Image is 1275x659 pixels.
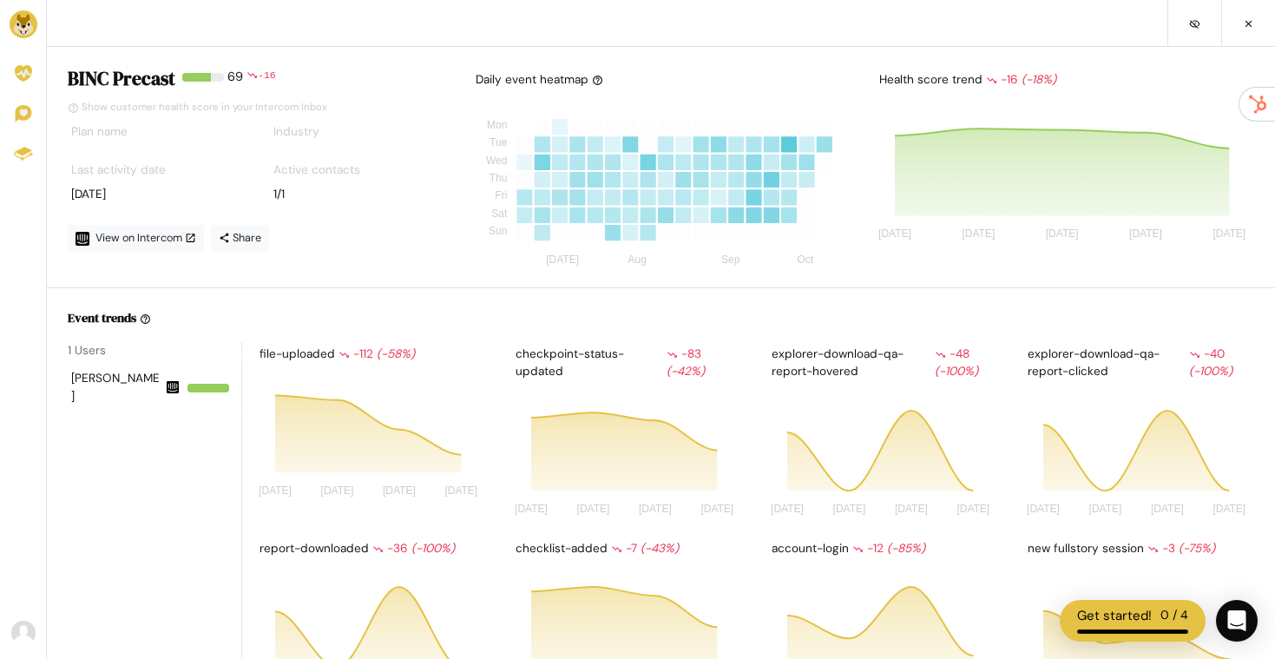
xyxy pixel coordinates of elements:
div: -3 [1147,540,1215,557]
i: (-18%) [1022,72,1056,87]
tspan: Oct [797,254,813,267]
tspan: [DATE] [1046,228,1079,241]
tspan: [DATE] [546,254,579,267]
div: -48 [935,346,995,381]
tspan: [DATE] [878,228,911,241]
div: explorer-download-qa-report-clicked [1024,342,1254,385]
i: (-100%) [411,541,455,556]
div: 69 [227,68,243,97]
div: file-uploaded [256,342,486,366]
i: (-100%) [935,364,978,379]
div: -83 [667,346,739,381]
div: -16 [986,71,1056,89]
div: -40 [1189,346,1251,381]
div: account-login [768,537,998,561]
tspan: [DATE] [833,503,866,515]
tspan: Aug [628,254,646,267]
a: Show customer health score in your Intercom Inbox [68,101,327,114]
label: Industry [273,123,319,141]
tspan: [DATE] [700,503,733,515]
tspan: [DATE] [444,485,477,498]
span: View on Intercom [95,231,196,245]
tspan: [DATE] [1129,228,1162,241]
i: (-100%) [1189,364,1232,379]
tspan: Fri [495,190,507,202]
tspan: [DATE] [515,503,548,515]
tspan: [DATE] [259,485,292,498]
i: (-85%) [887,541,925,556]
i: (-75%) [1179,541,1215,556]
a: View on Intercom [68,225,204,253]
i: (-43%) [641,541,679,556]
tspan: Sep [721,254,740,267]
div: -16 [258,68,276,97]
div: [DATE] [71,186,240,203]
tspan: [DATE] [1213,503,1245,515]
h6: Event trends [68,309,136,326]
div: checkpoint-status-updated [512,342,742,385]
div: Daily event heatmap [476,71,603,89]
i: (-42%) [667,364,705,379]
img: Avatar [11,621,36,645]
tspan: [DATE] [1151,503,1184,515]
div: -36 [372,540,455,557]
div: 1/1 [273,186,443,203]
tspan: [DATE] [383,485,416,498]
tspan: Sun [489,225,507,237]
tspan: [DATE] [963,228,996,241]
tspan: Sat [491,208,508,220]
div: -112 [338,346,415,363]
div: explorer-download-qa-report-hovered [768,342,998,385]
div: Health score trend [876,68,1254,92]
label: Plan name [71,123,128,141]
div: checklist-added [512,537,742,561]
div: report-downloaded [256,537,486,561]
div: -7 [611,540,679,557]
div: -12 [852,540,925,557]
tspan: Tue [490,137,508,149]
div: [PERSON_NAME] [71,370,161,405]
tspan: [DATE] [1213,228,1246,241]
tspan: [DATE] [639,503,672,515]
img: Brand [10,10,37,38]
tspan: [DATE] [321,485,354,498]
div: new fullstory session [1024,537,1254,561]
tspan: [DATE] [577,503,610,515]
h4: BINC Precast [68,68,175,90]
label: Active contacts [273,161,360,179]
i: (-58%) [377,346,415,361]
div: 100% [187,384,229,392]
tspan: Mon [487,119,507,131]
a: Share [211,225,269,253]
div: Get started! [1077,606,1152,626]
tspan: [DATE] [1089,503,1122,515]
tspan: Thu [489,172,507,184]
div: 0 / 4 [1160,606,1188,626]
div: 1 Users [68,342,241,359]
tspan: [DATE] [956,503,989,515]
tspan: [DATE] [771,503,804,515]
label: Last activity date [71,161,166,179]
tspan: [DATE] [895,503,928,515]
tspan: Wed [486,155,507,167]
tspan: [DATE] [1027,503,1060,515]
div: Open Intercom Messenger [1216,600,1258,642]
